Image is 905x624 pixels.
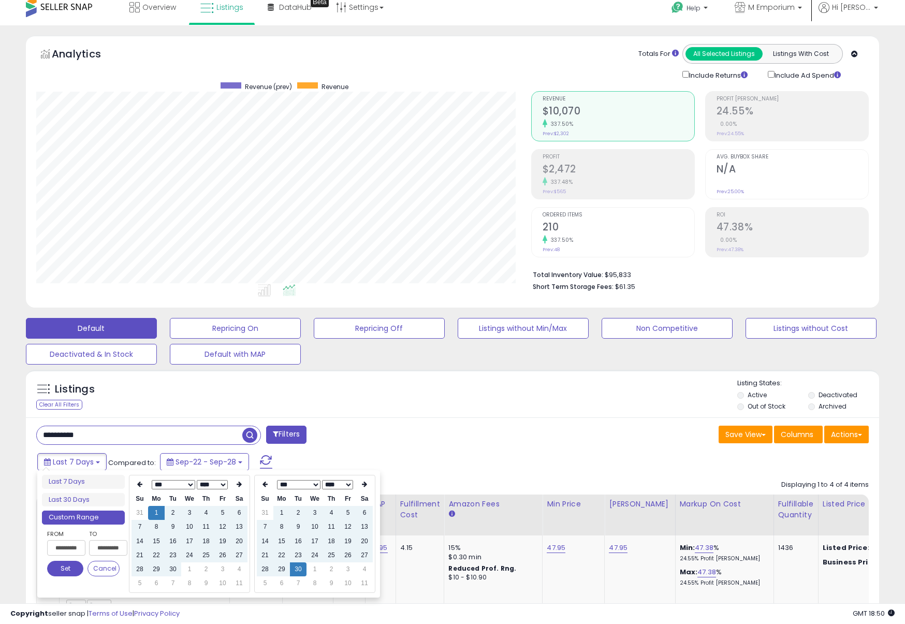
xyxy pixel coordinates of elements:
[823,557,880,567] b: Business Price:
[53,457,94,467] span: Last 7 Days
[36,400,82,410] div: Clear All Filters
[819,390,857,399] label: Deactivated
[214,534,231,548] td: 19
[748,390,767,399] label: Active
[680,568,766,587] div: %
[132,492,148,506] th: Su
[165,576,181,590] td: 7
[448,553,534,562] div: $0.30 min
[458,318,589,339] button: Listings without Min/Max
[323,492,340,506] th: Th
[356,562,373,576] td: 4
[717,130,744,137] small: Prev: 24.55%
[340,492,356,506] th: Fr
[680,543,695,553] b: Min:
[717,246,743,253] small: Prev: 47.38%
[322,82,348,91] span: Revenue
[774,426,823,443] button: Columns
[181,576,198,590] td: 8
[273,548,290,562] td: 22
[165,548,181,562] td: 23
[165,492,181,506] th: Tu
[717,105,868,119] h2: 24.55%
[273,576,290,590] td: 6
[748,402,785,411] label: Out of Stock
[340,548,356,562] td: 26
[134,608,180,618] a: Privacy Policy
[853,608,895,618] span: 2025-10-6 18:50 GMT
[680,499,769,510] div: Markup on Cost
[323,506,340,520] td: 4
[290,506,306,520] td: 2
[737,379,879,388] p: Listing States:
[216,2,243,12] span: Listings
[198,562,214,576] td: 2
[26,344,157,365] button: Deactivated & In Stock
[257,534,273,548] td: 14
[781,480,869,490] div: Displaying 1 to 4 of 4 items
[214,576,231,590] td: 10
[132,548,148,562] td: 21
[181,534,198,548] td: 17
[602,318,733,339] button: Non Competitive
[340,562,356,576] td: 3
[448,573,534,582] div: $10 - $10.90
[37,453,107,471] button: Last 7 Days
[181,492,198,506] th: We
[356,506,373,520] td: 6
[290,492,306,506] th: Tu
[231,576,247,590] td: 11
[231,506,247,520] td: 6
[680,555,766,562] p: 24.55% Profit [PERSON_NAME]
[10,608,48,618] strong: Copyright
[290,534,306,548] td: 16
[543,105,694,119] h2: $10,070
[680,579,766,587] p: 24.55% Profit [PERSON_NAME]
[273,520,290,534] td: 8
[257,562,273,576] td: 28
[47,529,83,539] label: From
[717,221,868,235] h2: 47.38%
[257,576,273,590] td: 5
[533,270,603,279] b: Total Inventory Value:
[290,562,306,576] td: 30
[273,506,290,520] td: 1
[356,576,373,590] td: 11
[132,520,148,534] td: 7
[717,163,868,177] h2: N/A
[148,576,165,590] td: 6
[165,534,181,548] td: 16
[340,534,356,548] td: 19
[306,534,323,548] td: 17
[543,212,694,218] span: Ordered Items
[231,548,247,562] td: 27
[148,534,165,548] td: 15
[543,154,694,160] span: Profit
[279,2,312,12] span: DataHub
[356,548,373,562] td: 27
[273,562,290,576] td: 29
[165,506,181,520] td: 2
[214,520,231,534] td: 12
[108,458,156,468] span: Compared to:
[198,576,214,590] td: 9
[181,520,198,534] td: 10
[547,178,573,186] small: 337.48%
[132,576,148,590] td: 5
[717,154,868,160] span: Avg. Buybox Share
[547,120,574,128] small: 337.50%
[675,495,773,535] th: The percentage added to the cost of goods (COGS) that forms the calculator for Min & Max prices.
[680,567,698,577] b: Max:
[323,548,340,562] td: 25
[42,475,125,489] li: Last 7 Days
[89,529,120,539] label: To
[533,268,862,280] li: $95,833
[89,608,133,618] a: Terms of Use
[257,520,273,534] td: 7
[198,506,214,520] td: 4
[748,2,795,12] span: M Emporium
[719,426,772,443] button: Save View
[257,492,273,506] th: Su
[42,511,125,525] li: Custom Range
[132,534,148,548] td: 14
